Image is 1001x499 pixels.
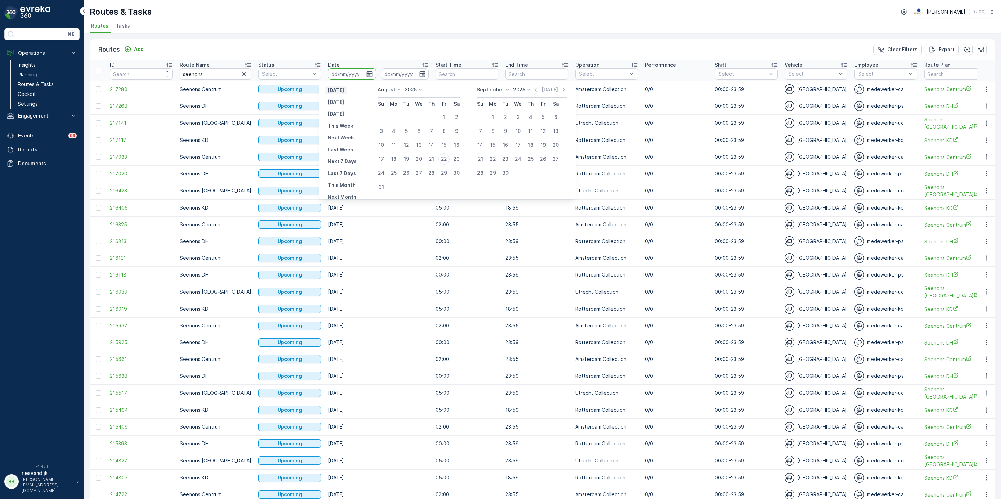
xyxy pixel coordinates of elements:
[537,139,549,151] div: 19
[277,170,302,177] p: Upcoming
[642,165,711,182] td: 0/0
[176,283,255,301] td: Seenons [GEOGRAPHIC_DATA]
[325,301,432,317] td: [DATE]
[642,98,711,114] td: 0/0
[887,46,918,53] p: Clear Filters
[432,233,502,250] td: 00:00
[785,236,794,246] img: svg%3e
[711,165,781,182] td: 00:00-23:59
[572,199,642,216] td: Rotterdam Collection
[388,167,399,179] div: 25
[924,153,987,161] span: Seenons Centrum
[642,199,711,216] td: 0/0
[711,283,781,301] td: 00:00-23:59
[432,266,502,283] td: 00:00
[432,199,502,216] td: 05:00
[325,193,359,201] button: Next Month
[110,221,173,228] a: 216325
[134,46,144,53] p: Add
[277,221,302,228] p: Upcoming
[376,126,387,137] div: 3
[325,169,359,177] button: Last 7 Days
[176,199,255,216] td: Seenons KD
[328,146,353,153] p: Last Week
[176,98,255,114] td: Seenons DH
[328,194,356,201] p: Next Month
[854,169,864,179] img: svg%3e
[96,137,101,143] div: Toggle Row Selected
[426,139,437,151] div: 14
[572,149,642,165] td: Amsterdam Collection
[176,132,255,149] td: Seenons KD
[432,283,502,301] td: 05:00
[924,170,987,177] span: Seenons DH
[110,170,173,177] a: 217020
[18,160,77,167] p: Documents
[924,271,987,279] span: Seenons DH
[550,153,561,165] div: 27
[785,287,794,297] img: svg%3e
[176,81,255,98] td: Seenons Centrum
[924,137,987,144] a: Seenons KD
[924,184,987,198] span: Seenons [GEOGRAPHIC_DATA]
[572,98,642,114] td: Rotterdam Collection
[924,238,987,245] span: Seenons DH
[376,181,387,192] div: 31
[785,101,794,111] img: svg%3e
[18,146,77,153] p: Reports
[15,70,80,80] a: Planning
[924,204,987,212] span: Seenons KD
[18,112,66,119] p: Engagement
[110,86,173,93] span: 217280
[110,204,173,211] a: 216406
[325,157,359,166] button: Next 7 Days
[451,126,462,137] div: 9
[110,238,173,245] a: 216313
[436,68,498,80] input: Search
[711,114,781,132] td: 00:00-23:59
[328,134,354,141] p: Next Week
[502,283,572,301] td: 23:59
[924,116,987,130] span: Seenons [GEOGRAPHIC_DATA]
[18,71,37,78] p: Planning
[642,216,711,233] td: 0/0
[512,139,524,151] div: 17
[525,153,536,165] div: 25
[96,120,101,126] div: Toggle Row Selected
[924,255,987,262] span: Seenons Centrum
[277,187,302,194] p: Upcoming
[711,250,781,266] td: 00:00-23:59
[475,167,486,179] div: 28
[110,153,173,160] span: 217033
[96,171,101,176] div: Toggle Row Selected
[642,266,711,283] td: 0/0
[785,220,794,229] img: svg%3e
[96,103,101,109] div: Toggle Row Selected
[18,132,64,139] p: Events
[15,80,80,89] a: Routes & Tasks
[180,68,251,80] input: Search
[110,103,173,109] a: 217268
[785,186,794,196] img: svg%3e
[4,129,80,143] a: Events99
[968,9,986,15] p: ( +02:00 )
[96,272,101,278] div: Toggle Row Selected
[277,204,302,211] p: Upcoming
[525,139,536,151] div: 18
[500,167,511,179] div: 30
[711,81,781,98] td: 00:00-23:59
[110,288,173,295] a: 216039
[277,153,302,160] p: Upcoming
[924,221,987,228] span: Seenons Centrum
[15,99,80,109] a: Settings
[426,153,437,165] div: 21
[487,126,498,137] div: 8
[388,126,399,137] div: 4
[711,132,781,149] td: 00:00-23:59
